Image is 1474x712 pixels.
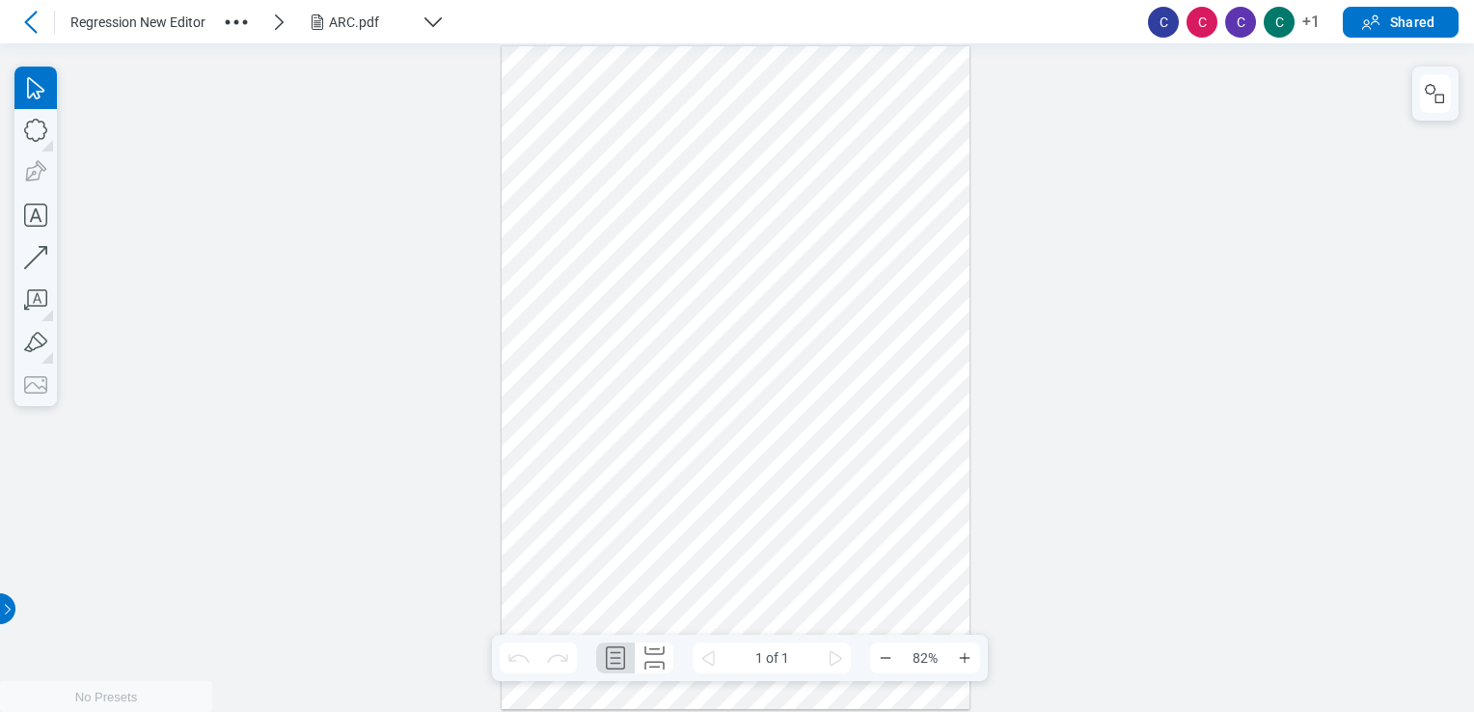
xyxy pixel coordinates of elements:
[1148,7,1179,38] span: C
[596,643,635,673] button: Single Page Layout
[538,643,577,673] button: Redo
[1187,7,1217,38] span: C
[500,643,538,673] button: Undo
[635,643,673,673] button: Continuous Page Layout
[1225,7,1256,38] span: C
[870,643,901,673] button: Zoom Out
[1264,7,1295,38] span: C
[306,7,460,38] button: ARC.pdf
[329,13,414,32] div: ARC.pdf
[901,643,949,673] span: 82%
[1302,7,1320,38] button: +1
[1343,7,1459,38] button: Shared
[949,643,980,673] button: Zoom In
[723,643,820,673] span: 1 of 1
[1390,13,1434,32] span: Shared
[70,13,205,32] span: Regression New Editor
